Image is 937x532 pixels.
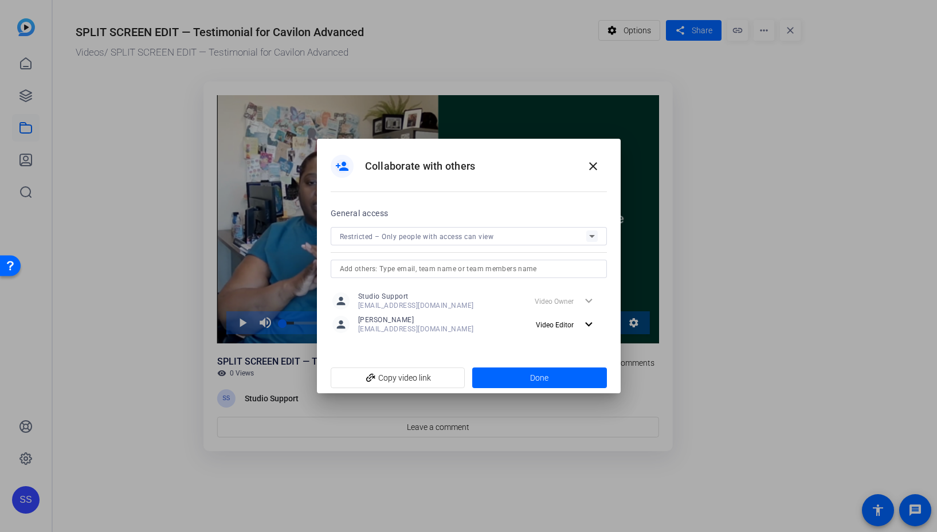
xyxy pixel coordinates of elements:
[358,292,474,301] span: Studio Support
[332,316,350,333] mat-icon: person
[331,367,465,388] button: Copy video link
[331,206,389,220] h2: General access
[472,367,607,388] button: Done
[536,321,574,329] span: Video Editor
[358,324,474,334] span: [EMAIL_ADDRESS][DOMAIN_NAME]
[332,292,350,310] mat-icon: person
[586,159,600,173] mat-icon: close
[362,369,381,388] mat-icon: add_link
[358,301,474,310] span: [EMAIL_ADDRESS][DOMAIN_NAME]
[582,318,596,332] mat-icon: expand_more
[335,159,349,173] mat-icon: person_add
[365,159,476,173] h1: Collaborate with others
[340,367,456,389] span: Copy video link
[340,262,598,276] input: Add others: Type email, team name or team members name
[340,233,494,241] span: Restricted – Only people with access can view
[530,372,548,384] span: Done
[531,314,605,335] button: Video Editor
[358,315,474,324] span: [PERSON_NAME]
